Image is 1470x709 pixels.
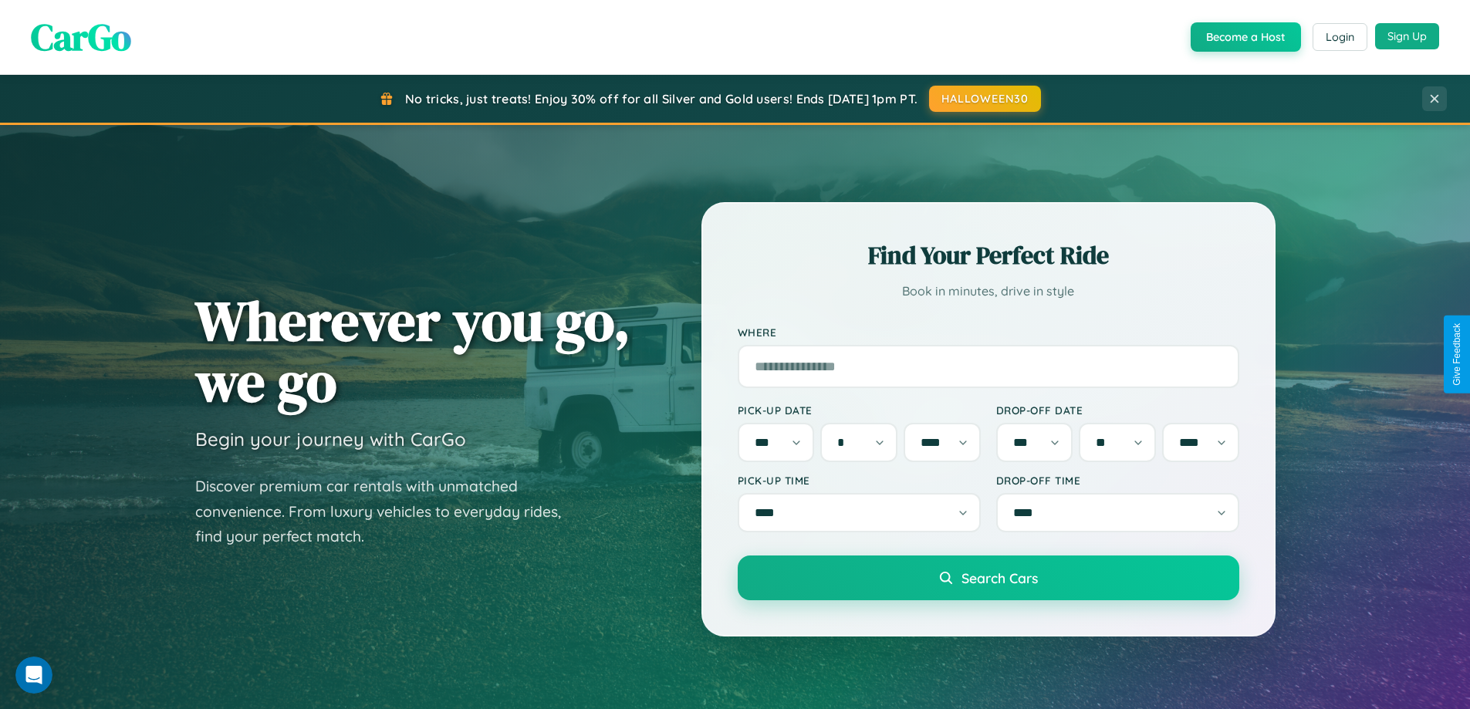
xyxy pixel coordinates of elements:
label: Drop-off Date [996,403,1239,417]
h1: Wherever you go, we go [195,290,630,412]
span: CarGo [31,12,131,62]
button: Sign Up [1375,23,1439,49]
label: Where [738,326,1239,339]
p: Discover premium car rentals with unmatched convenience. From luxury vehicles to everyday rides, ... [195,474,581,549]
span: Search Cars [961,569,1038,586]
label: Pick-up Date [738,403,981,417]
iframe: Intercom live chat [15,657,52,694]
h3: Begin your journey with CarGo [195,427,466,451]
div: Give Feedback [1451,323,1462,386]
label: Drop-off Time [996,474,1239,487]
button: Login [1313,23,1367,51]
label: Pick-up Time [738,474,981,487]
button: Search Cars [738,555,1239,600]
h2: Find Your Perfect Ride [738,238,1239,272]
button: HALLOWEEN30 [929,86,1041,112]
span: No tricks, just treats! Enjoy 30% off for all Silver and Gold users! Ends [DATE] 1pm PT. [405,91,917,106]
p: Book in minutes, drive in style [738,280,1239,302]
button: Become a Host [1191,22,1301,52]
